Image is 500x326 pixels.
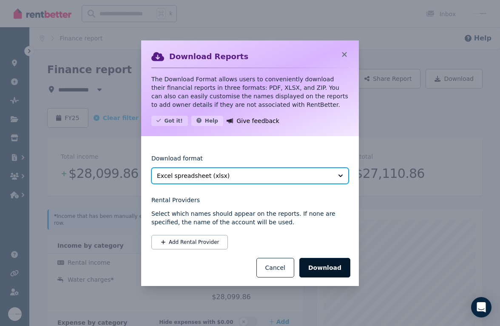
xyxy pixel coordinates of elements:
button: Got it! [151,116,188,126]
p: Select which names should appear on the reports. If none are specified, the name of the account w... [151,209,349,226]
button: Cancel [256,258,294,277]
p: The Download Format allows users to conveniently download their financial reports in three format... [151,75,349,109]
h2: Download Reports [169,51,248,63]
div: Open Intercom Messenger [471,297,491,317]
span: Excel spreadsheet (xlsx) [157,172,331,180]
button: Excel spreadsheet (xlsx) [151,168,349,184]
button: Help [191,116,223,126]
legend: Rental Providers [151,196,349,204]
button: Download [299,258,350,277]
label: Download format [151,154,203,168]
button: Add Rental Provider [151,235,228,249]
a: Give feedback [227,116,279,126]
